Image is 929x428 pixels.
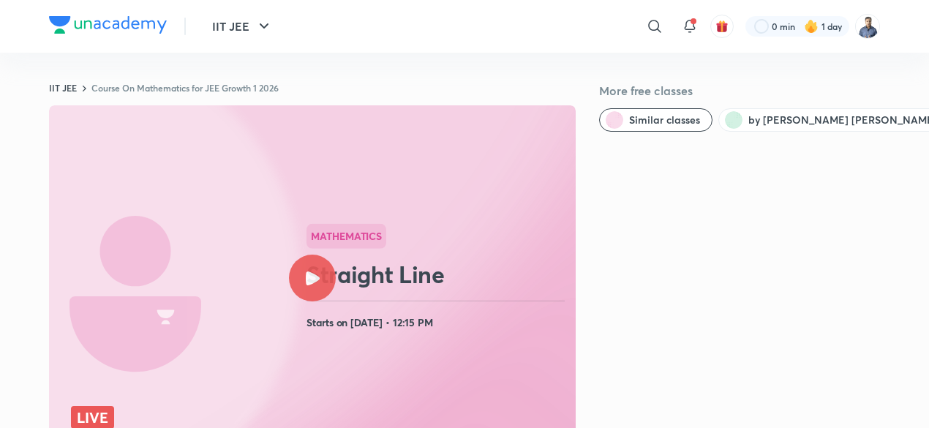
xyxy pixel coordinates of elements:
[629,113,700,127] span: Similar classes
[91,82,279,94] a: Course On Mathematics for JEE Growth 1 2026
[715,20,729,33] img: avatar
[49,16,167,34] img: Company Logo
[599,108,712,132] button: Similar classes
[49,82,77,94] a: IIT JEE
[710,15,734,38] button: avatar
[855,14,880,39] img: Rajiv Kumar Tiwari
[599,82,880,100] h5: More free classes
[306,313,570,332] h4: Starts on [DATE] • 12:15 PM
[804,19,819,34] img: streak
[203,12,282,41] button: IIT JEE
[306,260,570,289] h2: Straight Line
[49,16,167,37] a: Company Logo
